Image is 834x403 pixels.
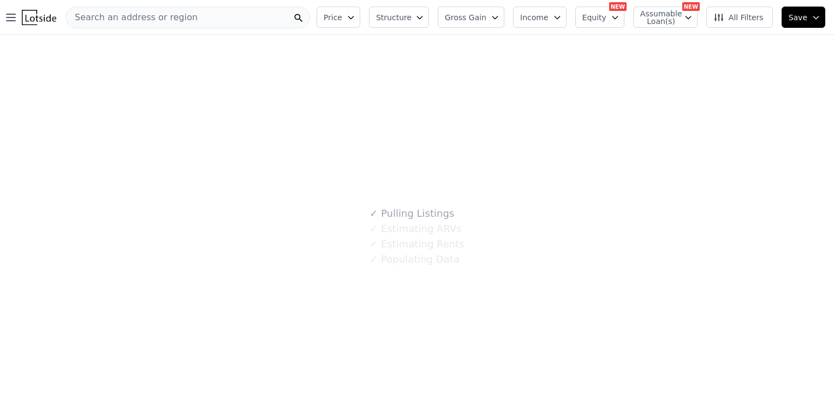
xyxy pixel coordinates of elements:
[369,7,429,28] button: Structure
[317,7,360,28] button: Price
[370,239,378,250] span: ✓
[582,12,606,23] span: Equity
[370,208,378,219] span: ✓
[438,7,504,28] button: Gross Gain
[789,12,807,23] span: Save
[22,10,56,25] img: Lotside
[713,12,764,23] span: All Filters
[370,221,461,236] div: Estimating ARVs
[324,12,342,23] span: Price
[640,10,675,25] span: Assumable Loan(s)
[370,206,454,221] div: Pulling Listings
[782,7,825,28] button: Save
[575,7,624,28] button: Equity
[520,12,549,23] span: Income
[513,7,567,28] button: Income
[66,11,198,24] span: Search an address or region
[682,2,700,11] div: NEW
[370,236,464,252] div: Estimating Rents
[370,252,459,267] div: Populating Data
[633,7,698,28] button: Assumable Loan(s)
[445,12,486,23] span: Gross Gain
[609,2,627,11] div: NEW
[370,223,378,234] span: ✓
[376,12,411,23] span: Structure
[706,7,773,28] button: All Filters
[370,254,378,265] span: ✓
